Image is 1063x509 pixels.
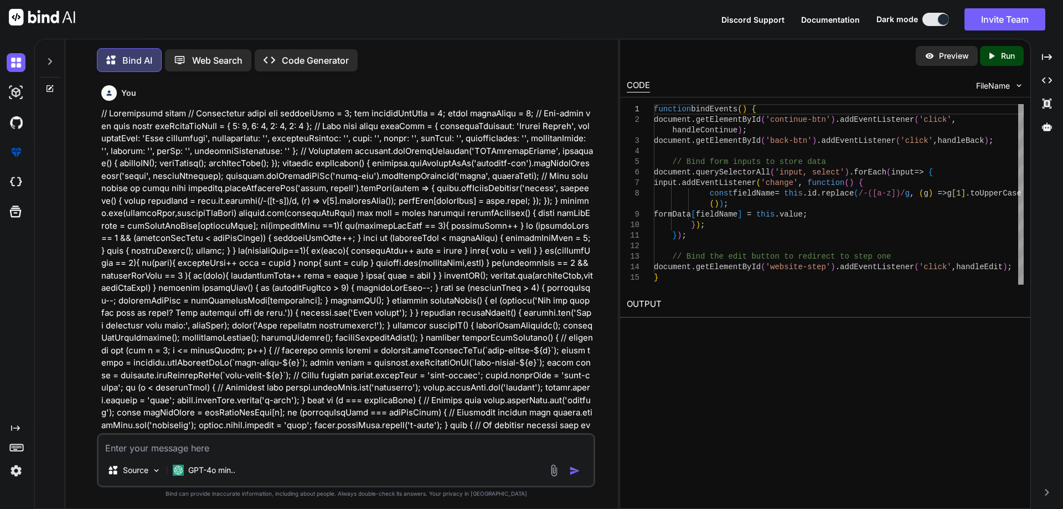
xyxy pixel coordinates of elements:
div: 5 [627,157,639,167]
span: const [709,189,732,198]
span: . [691,263,695,271]
span: fieldName [732,189,775,198]
span: ; [724,199,728,208]
div: 10 [627,220,639,230]
span: ) [737,126,742,135]
p: Preview [939,50,969,61]
span: getElementById [695,136,761,145]
span: ( [914,115,918,124]
span: ( [761,115,765,124]
span: ) [677,231,682,240]
span: { [751,105,756,114]
span: ( [709,199,714,208]
span: ( [844,178,849,187]
span: Discord Support [721,15,785,24]
span: function [654,105,691,114]
span: ( [919,189,923,198]
span: formData [654,210,691,219]
span: ; [700,220,705,229]
span: 'click' [919,115,952,124]
div: 11 [627,230,639,241]
span: ( [854,189,858,198]
img: darkAi-studio [7,83,25,102]
span: , [798,178,802,187]
div: 4 [627,146,639,157]
p: GPT-4o min.. [188,465,235,476]
span: this [784,189,803,198]
span: addEventListener [682,178,756,187]
span: ( [756,178,760,187]
span: ) [812,136,816,145]
span: ) [928,189,932,198]
span: ) [830,263,835,271]
span: g [947,189,951,198]
img: preview [925,51,935,61]
span: forEach [854,168,886,177]
span: ; [682,231,686,240]
span: . [817,189,821,198]
span: input [654,178,677,187]
span: ( [770,168,775,177]
span: 'click' [919,263,952,271]
span: handleContinue [672,126,737,135]
span: addEventListener [821,136,895,145]
span: id [807,189,817,198]
span: handleEdit [956,263,1003,271]
span: . [966,189,970,198]
p: Source [123,465,148,476]
span: } [691,220,695,229]
span: addEventListener [840,115,914,124]
div: 13 [627,251,639,262]
button: Discord Support [721,14,785,25]
span: , [951,263,956,271]
img: premium [7,143,25,162]
img: icon [569,465,580,476]
span: = [747,210,751,219]
span: /-([a-z])/ [858,189,905,198]
span: ) [844,168,849,177]
span: . [849,168,854,177]
span: input [891,168,914,177]
span: = [775,189,779,198]
span: , [933,136,937,145]
div: 12 [627,241,639,251]
span: handleBack [937,136,984,145]
p: Bind AI [122,54,152,67]
div: 15 [627,273,639,283]
span: . [775,210,779,219]
span: . [677,178,682,187]
div: 16 [627,283,639,294]
span: ( [761,136,765,145]
p: Web Search [192,54,242,67]
span: 'change' [761,178,798,187]
span: 'website-step' [765,263,830,271]
span: 'back-btn' [765,136,812,145]
img: attachment [548,464,560,477]
span: 'input, select' [775,168,844,177]
span: ] [737,210,742,219]
span: ; [803,210,807,219]
span: Dark mode [876,14,918,25]
p: Code Generator [282,54,349,67]
span: // Bind form inputs to store data [672,157,825,166]
img: Pick Models [152,466,161,475]
span: this [756,210,775,219]
img: Bind AI [9,9,75,25]
span: document [654,115,691,124]
span: addEventListener [840,263,914,271]
span: . [817,136,821,145]
span: { [928,168,932,177]
div: CODE [627,79,650,92]
span: Documentation [801,15,860,24]
span: { [858,178,863,187]
span: } [672,231,677,240]
span: [ [951,189,956,198]
div: 9 [627,209,639,220]
span: . [691,168,695,177]
span: document [654,136,691,145]
span: ) [714,199,719,208]
span: function [807,178,844,187]
div: 1 [627,104,639,115]
span: ( [896,136,900,145]
span: getElementById [695,263,761,271]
